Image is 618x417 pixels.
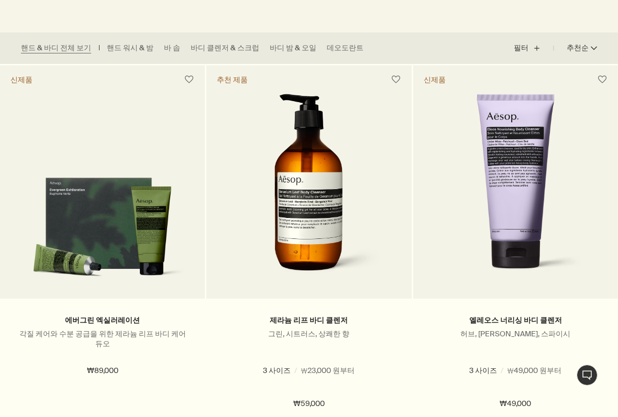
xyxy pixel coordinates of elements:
[222,329,395,339] p: 그린, 시트러스, 상쾌한 향
[217,75,248,85] div: 추천 제품
[387,70,405,89] button: 위시리스트에 담기
[478,366,508,375] span: 180 mL
[16,329,189,349] p: 각질 케어와 수분 공급을 위한 제라늄 리프 바디 케어 듀오
[16,178,189,283] img: 재활용 카드보드 포장재와 나란히 놓인 제라늄 리프 바디 스크럽과 제라늄 리프 바디 밤.
[164,43,180,53] a: 바 솝
[434,94,598,283] img: 보라색 튜브에 담긴 엘레오스 너리싱 바디 클렌저
[65,315,140,325] a: 에버그린 엑실러레이션
[87,365,118,377] span: ₩89,000
[297,380,327,389] span: 100 mL
[301,366,376,376] span: 500 mL (펌프 미포함)
[327,43,363,53] a: 데오도란트
[233,94,385,283] img: Geranium Leaf Body Cleanser 500 mL in amber bottle with pump
[293,398,325,410] span: ₩59,000
[270,315,348,325] a: 제라늄 리프 바디 클렌저
[413,94,618,299] a: 보라색 튜브에 담긴 엘레오스 너리싱 바디 클렌저
[482,379,556,389] span: 500mL (펌프 미포함)
[424,75,446,85] div: 신제품
[270,43,316,53] a: 바디 밤 & 오일
[206,94,411,299] a: Geranium Leaf Body Cleanser 500 mL in amber bottle with pump
[554,36,597,61] button: 추천순
[514,36,554,61] button: 필터
[500,398,531,410] span: ₩49,000
[107,43,153,53] a: 핸드 워시 & 밤
[577,365,598,386] button: 1:1 채팅 상담
[180,70,198,89] button: 위시리스트에 담기
[593,70,612,89] button: 위시리스트에 담기
[191,43,259,53] a: 바디 클렌저 & 스크럽
[21,43,91,53] a: 핸드 & 바디 전체 보기
[249,366,281,375] span: 500 mL
[10,75,32,85] div: 신제품
[469,315,562,325] a: 엘레오스 너리싱 바디 클렌저
[528,366,560,375] span: 500 mL
[429,329,602,339] p: 허브, [PERSON_NAME], 스파이시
